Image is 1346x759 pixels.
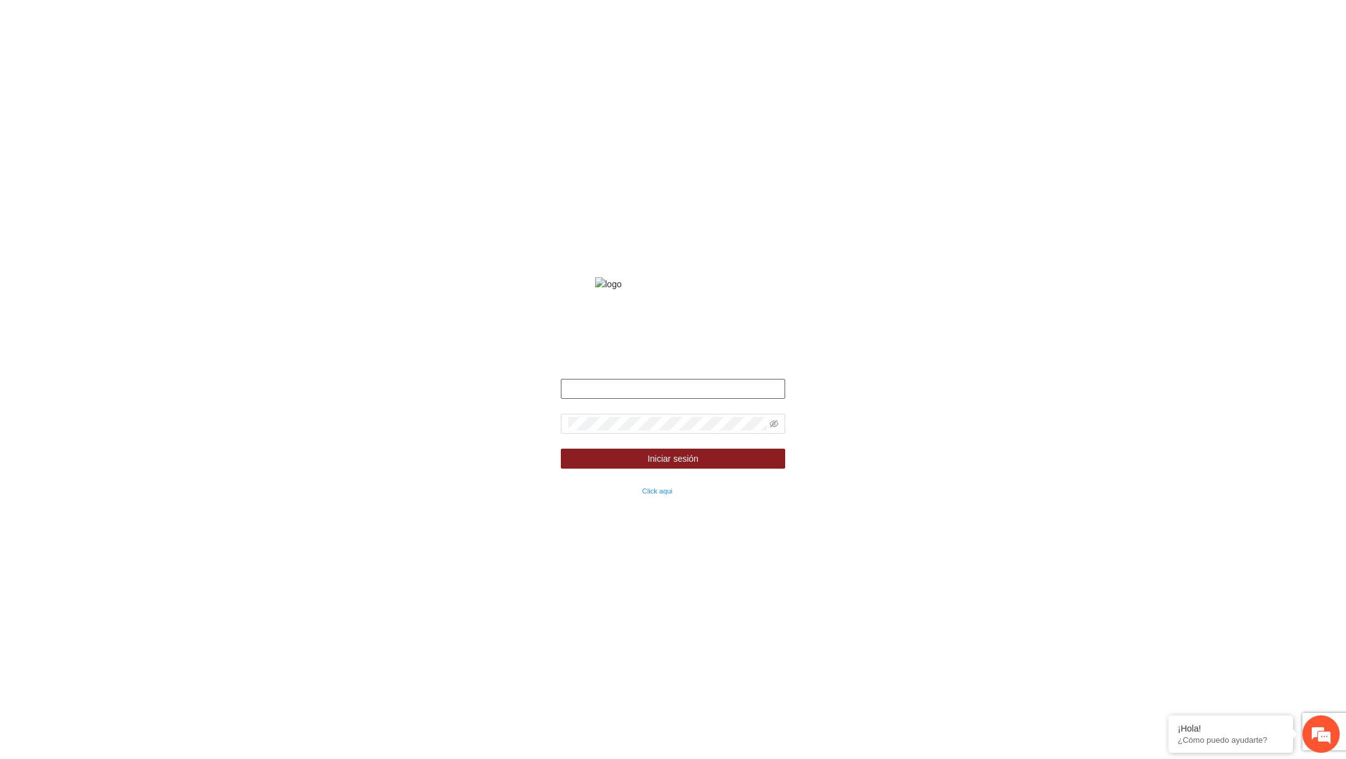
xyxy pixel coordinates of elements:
[561,449,785,469] button: Iniciar sesión
[647,452,699,465] span: Iniciar sesión
[561,487,672,495] small: ¿Olvidaste tu contraseña?
[550,308,796,346] strong: Fondo de financiamiento de proyectos para la prevención y fortalecimiento de instituciones de seg...
[649,358,696,368] strong: Bienvenido
[642,487,673,495] a: Click aqui
[1178,735,1284,745] p: ¿Cómo puedo ayudarte?
[770,419,778,428] span: eye-invisible
[595,277,751,291] img: logo
[1178,723,1284,733] div: ¡Hola!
